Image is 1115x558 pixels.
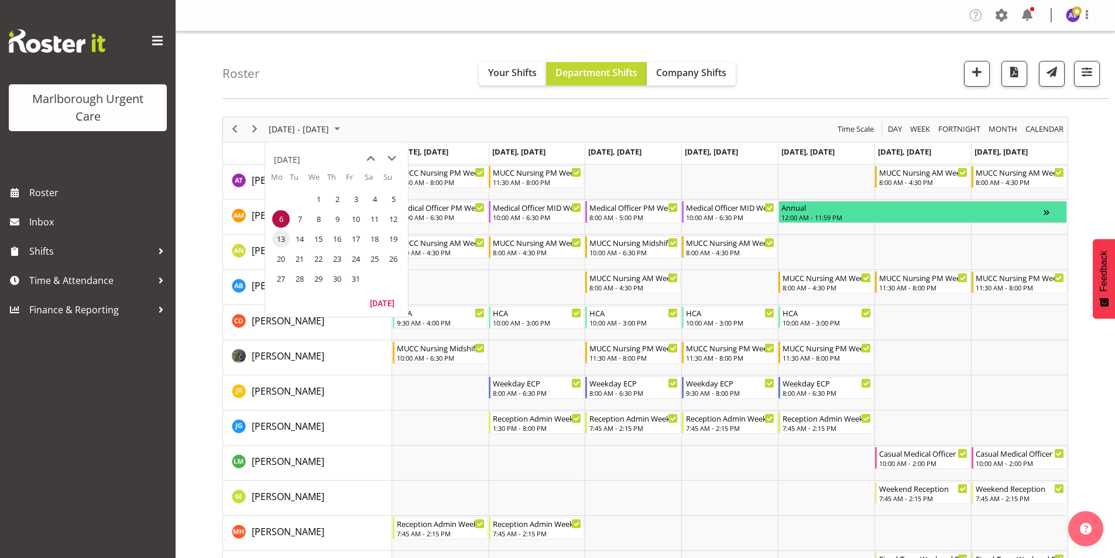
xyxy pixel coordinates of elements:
div: 10:00 AM - 3:00 PM [589,318,678,327]
div: Medical Officer MID Weekday [493,201,581,213]
span: [PERSON_NAME] [252,244,324,257]
div: 8:00 AM - 4:30 PM [879,177,968,187]
td: Cordelia Davies resource [223,305,392,340]
div: Agnes Tyson"s event - MUCC Nursing AM Weekends Begin From Sunday, October 12, 2025 at 8:00:00 AM ... [972,166,1067,188]
td: Andrew Brooks resource [223,270,392,305]
span: Wednesday, October 22, 2025 [310,250,327,268]
span: Saturday, October 4, 2025 [366,190,383,208]
span: [DATE], [DATE] [395,146,448,157]
button: Send a list of all shifts for the selected filtered period to all rostered employees. [1039,61,1065,87]
span: Shifts [29,242,152,260]
div: MUCC Nursing Midshift [589,237,678,248]
div: 11:30 AM - 8:00 PM [976,283,1064,292]
div: Agnes Tyson"s event - MUCC Nursing PM Weekday Begin From Monday, October 6, 2025 at 11:30:00 AM G... [393,166,488,188]
span: Roster [29,184,170,201]
div: Agnes Tyson"s event - MUCC Nursing AM Weekends Begin From Saturday, October 11, 2025 at 8:00:00 A... [875,166,970,188]
div: Weekend Reception [879,482,968,494]
span: [DATE], [DATE] [685,146,738,157]
td: Alysia Newman-Woods resource [223,235,392,270]
span: Month [987,122,1018,136]
div: Gloria Varghese"s event - MUCC Nursing PM Weekday Begin From Thursday, October 9, 2025 at 11:30:0... [682,341,777,364]
span: [PERSON_NAME] [252,455,324,468]
td: Margret Hall resource [223,516,392,551]
span: Saturday, October 11, 2025 [366,210,383,228]
th: Fr [346,172,365,189]
span: Tuesday, October 7, 2025 [291,210,308,228]
div: MUCC Nursing PM Weekday [783,342,871,354]
span: [DATE], [DATE] [975,146,1028,157]
div: MUCC Nursing AM Weekday [397,237,485,248]
td: Josephine Godinez resource [223,410,392,446]
button: Add a new shift [964,61,990,87]
div: Alexandra Madigan"s event - Medical Officer MID Weekday Begin From Thursday, October 9, 2025 at 1... [682,201,777,223]
div: MUCC Nursing AM Weekday [686,237,774,248]
div: Weekday ECP [686,377,774,389]
th: Su [383,172,402,189]
div: 10:00 AM - 6:30 PM [493,213,581,222]
div: title [274,148,300,172]
span: Friday, October 3, 2025 [347,190,365,208]
div: MUCC Nursing AM Weekends [879,166,968,178]
div: 7:45 AM - 2:15 PM [589,423,678,433]
div: Margret Hall"s event - Reception Admin Weekday AM Begin From Tuesday, October 7, 2025 at 7:45:00 ... [489,517,584,539]
button: Timeline Month [987,122,1020,136]
div: Jacinta Rangi"s event - Weekday ECP Begin From Thursday, October 9, 2025 at 9:30:00 AM GMT+13:00 ... [682,376,777,399]
div: Jacinta Rangi"s event - Weekday ECP Begin From Wednesday, October 8, 2025 at 8:00:00 AM GMT+13:00... [585,376,681,399]
span: Sunday, October 5, 2025 [385,190,402,208]
div: Luqman Mohd Jani"s event - Casual Medical Officer Weekend Begin From Sunday, October 12, 2025 at ... [972,447,1067,469]
div: Josephine Godinez"s event - Reception Admin Weekday AM Begin From Friday, October 10, 2025 at 7:4... [778,412,874,434]
a: [PERSON_NAME] [252,489,324,504]
div: Reception Admin Weekday AM [686,412,774,424]
span: Time Scale [836,122,875,136]
th: Mo [271,172,290,189]
h4: Roster [222,67,260,80]
div: 7:45 AM - 2:15 PM [686,423,774,433]
div: 8:00 AM - 4:30 PM [686,248,774,257]
div: HCA [397,307,485,319]
div: 11:30 AM - 8:00 PM [397,177,485,187]
div: Reception Admin Weekday AM [397,518,485,529]
div: 11:30 AM - 8:00 PM [493,177,581,187]
div: 8:00 AM - 4:30 PM [783,283,871,292]
div: HCA [589,307,678,319]
span: Fortnight [937,122,982,136]
span: Thursday, October 23, 2025 [328,250,346,268]
div: Gloria Varghese"s event - MUCC Nursing PM Weekday Begin From Friday, October 10, 2025 at 11:30:00... [778,341,874,364]
span: Tuesday, October 28, 2025 [291,270,308,287]
span: Monday, October 6, 2025 [272,210,290,228]
button: Filter Shifts [1074,61,1100,87]
span: Tuesday, October 21, 2025 [291,250,308,268]
div: Weekday ECP [493,377,581,389]
button: Time Scale [836,122,876,136]
a: [PERSON_NAME] [252,525,324,539]
span: Time & Attendance [29,272,152,289]
span: Sunday, October 26, 2025 [385,250,402,268]
div: MUCC Nursing AM Weekday [589,272,678,283]
span: Your Shifts [488,66,537,79]
td: Jacinta Rangi resource [223,375,392,410]
div: Alysia Newman-Woods"s event - MUCC Nursing AM Weekday Begin From Thursday, October 9, 2025 at 8:0... [682,236,777,258]
div: 7:45 AM - 2:15 PM [493,529,581,538]
button: previous month [360,148,381,169]
div: 10:00 AM - 6:30 PM [397,213,485,222]
span: Wednesday, October 15, 2025 [310,230,327,248]
td: Luqman Mohd Jani resource [223,446,392,481]
div: Cordelia Davies"s event - HCA Begin From Thursday, October 9, 2025 at 10:00:00 AM GMT+13:00 Ends ... [682,306,777,328]
div: Andrew Brooks"s event - MUCC Nursing PM Weekends Begin From Sunday, October 12, 2025 at 11:30:00 ... [972,271,1067,293]
div: Josephine Godinez"s event - Reception Admin Weekday AM Begin From Wednesday, October 8, 2025 at 7... [585,412,681,434]
div: Alexandra Madigan"s event - Medical Officer PM Weekday Begin From Wednesday, October 8, 2025 at 8... [585,201,681,223]
div: Andrew Brooks"s event - MUCC Nursing AM Weekday Begin From Wednesday, October 8, 2025 at 8:00:00 ... [585,271,681,293]
span: Feedback [1099,251,1109,292]
div: 7:45 AM - 2:15 PM [397,529,485,538]
div: Jacinta Rangi"s event - Weekday ECP Begin From Tuesday, October 7, 2025 at 8:00:00 AM GMT+13:00 E... [489,376,584,399]
span: Friday, October 31, 2025 [347,270,365,287]
div: Reception Admin Weekday AM [493,518,581,529]
span: [PERSON_NAME] [252,490,324,503]
div: Reception Admin Weekday AM [589,412,678,424]
span: Thursday, October 2, 2025 [328,190,346,208]
div: Reception Admin Weekday AM [783,412,871,424]
div: MUCC Nursing PM Weekday [493,166,581,178]
th: Tu [290,172,308,189]
span: Wednesday, October 29, 2025 [310,270,327,287]
span: [PERSON_NAME] [252,279,324,292]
